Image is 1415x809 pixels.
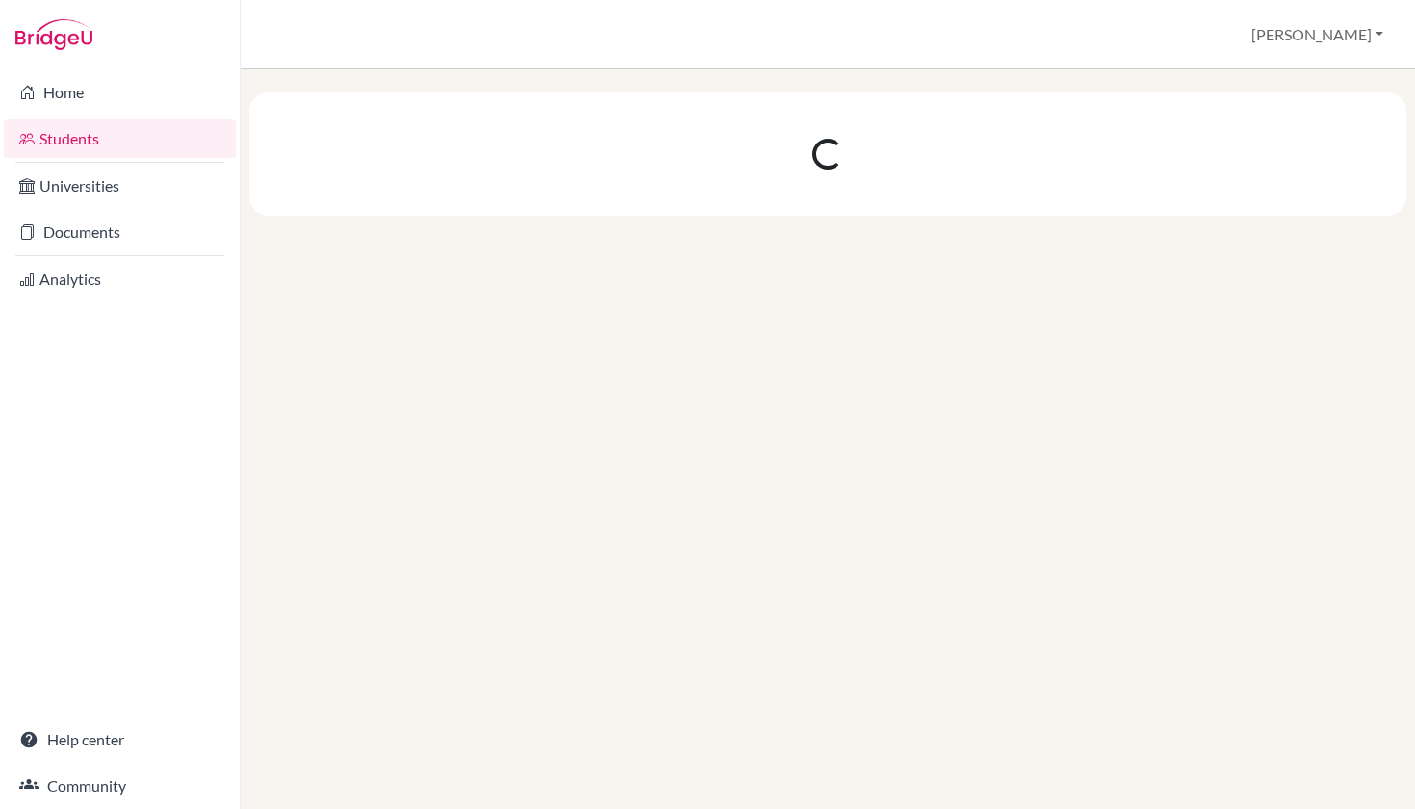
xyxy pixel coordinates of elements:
[4,720,236,759] a: Help center
[4,260,236,299] a: Analytics
[4,73,236,112] a: Home
[15,19,92,50] img: Bridge-U
[4,119,236,158] a: Students
[1243,16,1392,53] button: [PERSON_NAME]
[4,167,236,205] a: Universities
[4,213,236,251] a: Documents
[4,767,236,805] a: Community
